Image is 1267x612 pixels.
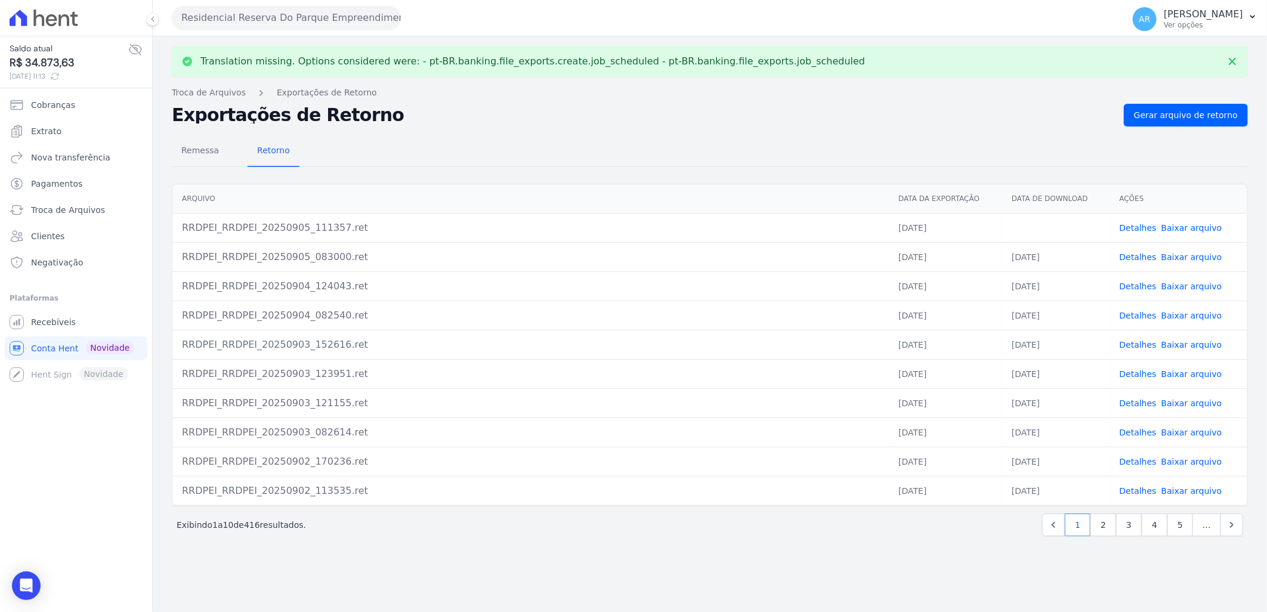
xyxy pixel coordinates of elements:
a: Detalhes [1120,223,1157,233]
a: Nova transferência [5,146,147,169]
span: Pagamentos [31,178,82,190]
a: Pagamentos [5,172,147,196]
th: Ações [1110,184,1247,214]
a: Detalhes [1120,398,1157,408]
a: Baixar arquivo [1161,282,1222,291]
div: RRDPEI_RRDPEI_20250903_152616.ret [182,338,879,352]
span: Troca de Arquivos [31,204,105,216]
span: R$ 34.873,63 [10,55,128,71]
a: Detalhes [1120,457,1157,466]
a: Baixar arquivo [1161,369,1222,379]
a: 5 [1167,514,1193,536]
a: Conta Hent Novidade [5,336,147,360]
td: [DATE] [1002,359,1110,388]
nav: Breadcrumb [172,86,1248,99]
div: RRDPEI_RRDPEI_20250903_082614.ret [182,425,879,440]
div: Open Intercom Messenger [12,571,41,600]
span: Novidade [85,341,134,354]
p: Translation missing. Options considered were: - pt-BR.banking.file_exports.create.job_scheduled -... [200,55,865,67]
td: [DATE] [1002,330,1110,359]
span: [DATE] 11:13 [10,71,128,82]
button: Residencial Reserva Do Parque Empreendimento Imobiliario LTDA [172,6,401,30]
td: [DATE] [889,242,1002,271]
span: Clientes [31,230,64,242]
td: [DATE] [1002,418,1110,447]
td: [DATE] [889,447,1002,476]
a: Baixar arquivo [1161,340,1222,350]
td: [DATE] [1002,476,1110,505]
div: RRDPEI_RRDPEI_20250902_170236.ret [182,455,879,469]
a: Detalhes [1120,486,1157,496]
span: 10 [223,520,234,530]
td: [DATE] [889,418,1002,447]
a: Baixar arquivo [1161,398,1222,408]
a: Retorno [248,136,299,167]
p: Ver opções [1164,20,1243,30]
a: Troca de Arquivos [172,86,246,99]
div: RRDPEI_RRDPEI_20250903_121155.ret [182,396,879,410]
span: Retorno [250,138,297,162]
div: RRDPEI_RRDPEI_20250904_124043.ret [182,279,879,293]
a: Extrato [5,119,147,143]
a: 3 [1116,514,1142,536]
span: Recebíveis [31,316,76,328]
a: 4 [1142,514,1167,536]
a: Clientes [5,224,147,248]
div: RRDPEI_RRDPEI_20250902_113535.ret [182,484,879,498]
div: Plataformas [10,291,143,305]
span: 1 [212,520,218,530]
span: Negativação [31,256,84,268]
a: Cobranças [5,93,147,117]
a: Negativação [5,251,147,274]
a: Recebíveis [5,310,147,334]
div: RRDPEI_RRDPEI_20250905_083000.ret [182,250,879,264]
td: [DATE] [889,330,1002,359]
a: Detalhes [1120,311,1157,320]
a: Troca de Arquivos [5,198,147,222]
a: Remessa [172,136,228,167]
span: … [1192,514,1221,536]
span: Gerar arquivo de retorno [1134,109,1238,121]
a: Baixar arquivo [1161,486,1222,496]
a: Gerar arquivo de retorno [1124,104,1248,126]
a: Baixar arquivo [1161,428,1222,437]
a: 1 [1065,514,1090,536]
div: RRDPEI_RRDPEI_20250903_123951.ret [182,367,879,381]
td: [DATE] [889,476,1002,505]
td: [DATE] [889,271,1002,301]
span: Saldo atual [10,42,128,55]
span: Nova transferência [31,152,110,163]
div: RRDPEI_RRDPEI_20250904_082540.ret [182,308,879,323]
th: Arquivo [172,184,889,214]
span: 416 [244,520,260,530]
a: Detalhes [1120,340,1157,350]
span: Cobranças [31,99,75,111]
p: Exibindo a de resultados. [177,519,306,531]
a: Detalhes [1120,282,1157,291]
td: [DATE] [1002,271,1110,301]
a: 2 [1090,514,1116,536]
a: Baixar arquivo [1161,311,1222,320]
td: [DATE] [1002,388,1110,418]
span: AR [1139,15,1150,23]
td: [DATE] [889,213,1002,242]
td: [DATE] [1002,447,1110,476]
a: Previous [1042,514,1065,536]
span: Conta Hent [31,342,78,354]
a: Detalhes [1120,369,1157,379]
span: Remessa [174,138,226,162]
td: [DATE] [1002,301,1110,330]
a: Baixar arquivo [1161,457,1222,466]
a: Baixar arquivo [1161,252,1222,262]
p: [PERSON_NAME] [1164,8,1243,20]
a: Exportações de Retorno [277,86,377,99]
td: [DATE] [1002,242,1110,271]
a: Detalhes [1120,252,1157,262]
button: AR [PERSON_NAME] Ver opções [1123,2,1267,36]
a: Baixar arquivo [1161,223,1222,233]
td: [DATE] [889,388,1002,418]
td: [DATE] [889,301,1002,330]
a: Detalhes [1120,428,1157,437]
span: Extrato [31,125,61,137]
td: [DATE] [889,359,1002,388]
